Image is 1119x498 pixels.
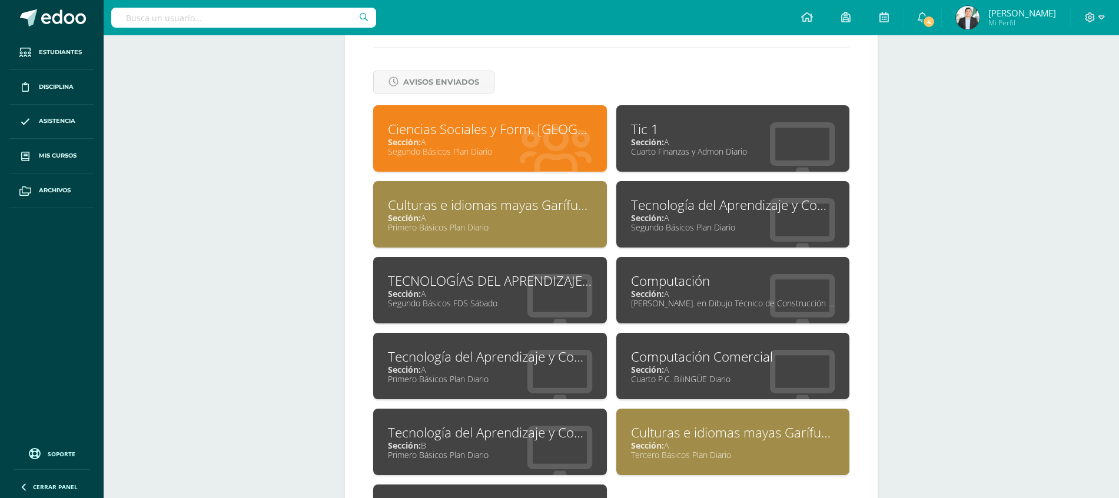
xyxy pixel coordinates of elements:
[631,364,835,375] div: A
[388,364,421,375] span: Sección:
[616,181,850,248] a: Tecnología del Aprendizaje y ComunicaciónSección:ASegundo Básicos Plan Diario
[388,212,592,223] div: A
[631,272,835,290] div: Computación
[631,212,835,223] div: A
[631,212,664,223] span: Sección:
[9,35,94,70] a: Estudiantes
[388,120,592,138] div: Ciencias Sociales y Form. Ciudadana
[388,449,592,460] div: Primero Básicos Plan Diario
[922,15,935,28] span: 4
[616,257,850,323] a: ComputaciónSección:A[PERSON_NAME]. en Dibujo Técnico de Construcción Diario
[988,18,1056,28] span: Mi Perfil
[373,409,607,475] a: Tecnología del Aprendizaje y ComunicaciónSección:BPrimero Básicos Plan Diario
[631,136,664,148] span: Sección:
[956,6,979,29] img: 9c404a2ad2021673dbd18c145ee506f9.png
[631,440,835,451] div: A
[631,288,835,299] div: A
[388,222,592,233] div: Primero Básicos Plan Diario
[988,7,1056,19] span: [PERSON_NAME]
[388,364,592,375] div: A
[631,440,664,451] span: Sección:
[373,71,494,93] a: Avisos Enviados
[373,105,607,172] a: Ciencias Sociales y Form. [GEOGRAPHIC_DATA]Sección:ASegundo Básicos Plan Diario
[33,483,78,491] span: Cerrar panel
[388,212,421,223] span: Sección:
[14,445,89,461] a: Soporte
[48,450,75,458] span: Soporte
[9,105,94,139] a: Asistencia
[39,186,71,195] span: Archivos
[388,298,592,309] div: Segundo Básicos FDS Sábado
[631,120,835,138] div: Tic 1
[631,373,835,385] div: Cuarto P.C. BiliNGÜE Diario
[616,333,850,399] a: Computación ComercialSección:ACuarto P.C. BiliNGÜE Diario
[388,196,592,214] div: Culturas e idiomas mayas Garífuna y Xinca L2
[631,288,664,299] span: Sección:
[9,70,94,105] a: Disciplina
[616,105,850,172] a: Tic 1Sección:ACuarto Finanzas y Admon Diario
[388,288,592,299] div: A
[388,373,592,385] div: Primero Básicos Plan Diario
[388,272,592,290] div: TECNOLOGÍAS DEL APRENDIZAJE Y LA COMUNICACIÓN
[39,116,75,126] span: Asistencia
[39,82,74,92] span: Disciplina
[9,139,94,173] a: Mis cursos
[631,222,835,233] div: Segundo Básicos Plan Diario
[631,146,835,157] div: Cuarto Finanzas y Admon Diario
[388,136,592,148] div: A
[388,136,421,148] span: Sección:
[388,288,421,299] span: Sección:
[373,257,607,323] a: TECNOLOGÍAS DEL APRENDIZAJE Y LA COMUNICACIÓNSección:ASegundo Básicos FDS Sábado
[388,146,592,157] div: Segundo Básicos Plan Diario
[388,423,592,442] div: Tecnología del Aprendizaje y Comunicación
[388,440,421,451] span: Sección:
[631,136,835,148] div: A
[616,409,850,475] a: Culturas e idiomas mayas Garífuna y Xinca L2Sección:ATercero Básicos Plan Diario
[373,181,607,248] a: Culturas e idiomas mayas Garífuna y Xinca L2Sección:APrimero Básicos Plan Diario
[111,8,376,28] input: Busca un usuario...
[9,173,94,208] a: Archivos
[631,347,835,366] div: Computación Comercial
[631,196,835,214] div: Tecnología del Aprendizaje y Comunicación
[631,298,835,309] div: [PERSON_NAME]. en Dibujo Técnico de Construcción Diario
[388,440,592,451] div: B
[631,364,664,375] span: Sección:
[388,347,592,366] div: Tecnología del Aprendizaje y Comunicación
[373,333,607,399] a: Tecnología del Aprendizaje y ComunicaciónSección:APrimero Básicos Plan Diario
[39,151,77,161] span: Mis cursos
[631,423,835,442] div: Culturas e idiomas mayas Garífuna y Xinca L2
[403,71,479,93] span: Avisos Enviados
[631,449,835,460] div: Tercero Básicos Plan Diario
[39,48,82,57] span: Estudiantes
